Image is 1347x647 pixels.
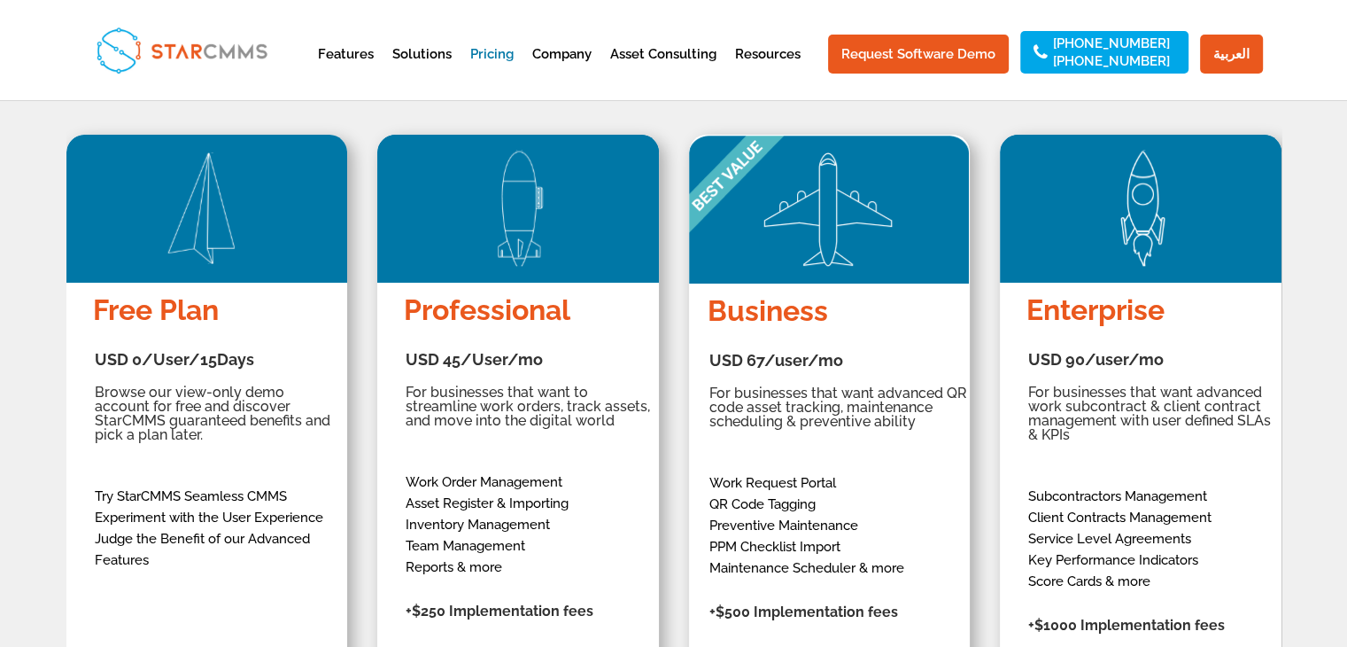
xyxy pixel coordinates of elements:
a: [PHONE_NUMBER] [1053,55,1170,67]
img: StarCMMS [89,19,275,81]
a: العربية [1200,35,1263,74]
a: Request Software Demo [828,35,1009,74]
h3: USD 90/user/mo [1028,352,1276,377]
img: Image [689,135,969,284]
p: Try StarCMMS Seamless CMMS Experiment with the User Experience Judge the Benefit of our Advanced ... [95,486,343,571]
a: Resources [735,48,801,91]
h5: For businesses that want advanced QR code asset tracking, maintenance scheduling & preventive abi... [709,386,973,438]
h4: Enterprise [1026,294,1278,334]
p: Work Request Portal QR Code Tagging Preventive Maintenance PPM Checklist Import Maintenance Sched... [709,472,973,579]
a: Solutions [392,48,452,91]
strong: +$500 Implementation fees [709,604,898,620]
img: Image [377,134,666,283]
h4: Professional [404,294,655,334]
strong: +$250 Implementation fees [406,603,593,620]
strong: +$1000 Implementation fees [1028,617,1225,634]
a: [PHONE_NUMBER] [1053,37,1170,50]
a: Company [532,48,592,91]
img: Image [1000,134,1289,283]
img: Image [66,134,355,283]
h3: USD 45/User/mo [406,352,654,377]
h5: Browse our view-only demo account for free and discover StarCMMS guaranteed benefits and pick a p... [95,386,343,451]
p: Subcontractors Management Client Contracts Management Service Level Agreements Key Performance In... [1028,486,1276,592]
iframe: Chat Widget [1052,456,1347,647]
h3: USD 0/User/15Days [95,352,343,377]
h3: USD 67/user/mo [709,353,973,378]
h5: For businesses that want to streamline work orders, track assets, and move into the digital world [406,386,654,437]
a: Pricing [470,48,514,91]
p: Work Order Management Asset Register & Importing Inventory Management Team Management Reports & more [406,472,654,578]
a: Features [318,48,374,91]
h4: Business [708,295,975,335]
a: Asset Consulting [610,48,716,91]
h4: Free Plan [93,294,344,334]
h5: For businesses that want advanced work subcontract & client contract management with user defined... [1028,386,1276,451]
